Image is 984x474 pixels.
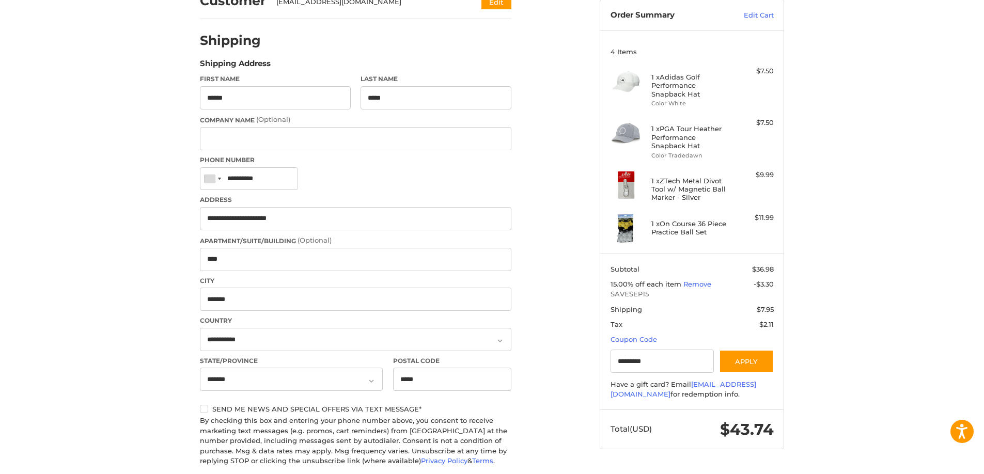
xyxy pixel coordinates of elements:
h4: 1 x Adidas Golf Performance Snapback Hat [651,73,730,98]
label: First Name [200,74,351,84]
a: Coupon Code [611,335,657,343]
a: Privacy Policy [421,456,467,465]
small: (Optional) [298,236,332,244]
span: $7.95 [757,305,774,313]
span: $36.98 [752,265,774,273]
label: Apartment/Suite/Building [200,235,511,246]
div: $9.99 [733,170,774,180]
h4: 1 x PGA Tour Heather Performance Snapback Hat [651,124,730,150]
li: Color Tradedawn [651,151,730,160]
label: Phone Number [200,155,511,165]
span: 15.00% off each item [611,280,683,288]
input: Gift Certificate or Coupon Code [611,350,714,373]
span: $2.11 [759,320,774,328]
span: Shipping [611,305,642,313]
h4: 1 x ZTech Metal Divot Tool w/ Magnetic Ball Marker - Silver [651,177,730,202]
small: (Optional) [256,115,290,123]
div: By checking this box and entering your phone number above, you consent to receive marketing text ... [200,416,511,466]
label: Postal Code [393,356,512,366]
span: $43.74 [720,420,774,439]
span: Subtotal [611,265,639,273]
div: $7.50 [733,118,774,128]
label: Company Name [200,115,511,125]
div: $11.99 [733,213,774,223]
label: Country [200,316,511,325]
span: SAVESEP15 [611,289,774,299]
label: Send me news and special offers via text message* [200,405,511,413]
a: Terms [472,456,493,465]
a: Edit Cart [722,10,774,21]
h4: 1 x On Course 36 Piece Practice Ball Set [651,219,730,236]
label: State/Province [200,356,383,366]
label: Last Name [361,74,511,84]
span: Tax [611,320,622,328]
label: Address [200,195,511,204]
legend: Shipping Address [200,58,271,74]
span: Total (USD) [611,424,652,434]
span: -$3.30 [754,280,774,288]
h3: 4 Items [611,48,774,56]
h3: Order Summary [611,10,722,21]
h2: Shipping [200,33,261,49]
button: Apply [719,350,774,373]
label: City [200,276,511,286]
a: Remove [683,280,711,288]
li: Color White [651,99,730,108]
div: Have a gift card? Email for redemption info. [611,380,774,400]
div: $7.50 [733,66,774,76]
